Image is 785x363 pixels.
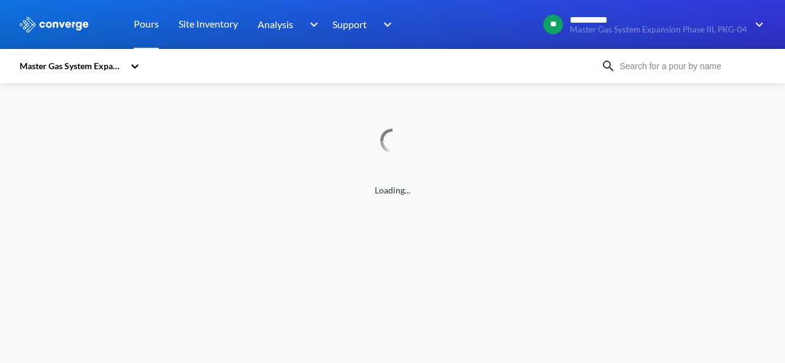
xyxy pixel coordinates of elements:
span: Analysis [258,17,293,32]
img: logo_ewhite.svg [18,17,90,32]
input: Search for a pour by name [616,59,764,73]
span: Master Gas System Expansion Phase III, PKG-04 [570,25,747,34]
span: Loading... [18,184,767,197]
img: downArrow.svg [302,17,321,32]
span: Support [332,17,367,32]
img: downArrow.svg [375,17,395,32]
img: downArrow.svg [747,17,767,32]
img: icon-search.svg [601,59,616,73]
div: Master Gas System Expansion Phase III, PKG-04 [18,59,124,73]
